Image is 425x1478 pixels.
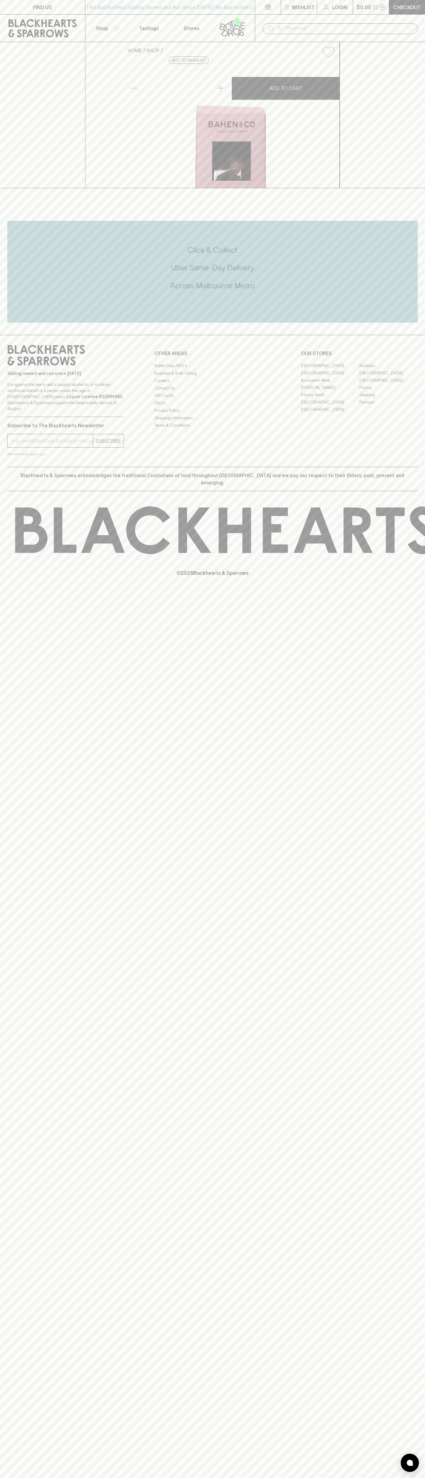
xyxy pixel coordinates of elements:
[169,57,209,64] button: Add to wishlist
[154,377,271,384] a: Careers
[301,398,359,406] a: [GEOGRAPHIC_DATA]
[301,369,359,376] a: [GEOGRAPHIC_DATA]
[183,25,199,32] p: Stores
[154,362,271,370] a: Bottle Drop FAQ's
[154,407,271,414] a: Privacy Policy
[359,384,418,391] a: Fitzroy
[7,422,124,429] p: Subscribe to The Blackhearts Newsletter
[96,25,108,32] p: Shop
[232,77,340,100] button: ADD TO CART
[359,391,418,398] a: Geelong
[154,392,271,399] a: Gift Cards
[154,399,271,407] a: FAQ's
[93,434,124,447] button: SUBSCRIBE
[85,15,128,42] button: Shop
[332,4,347,11] p: Login
[7,381,124,412] p: It is against the law to sell or supply alcohol to, or to obtain alcohol on behalf of a person un...
[359,376,418,384] a: [GEOGRAPHIC_DATA]
[357,4,371,11] p: $0.00
[301,350,418,357] p: OUR STORES
[277,24,413,33] input: Try "Pinot noir"
[269,85,302,92] p: ADD TO CART
[96,437,121,445] p: SUBSCRIBE
[359,369,418,376] a: [GEOGRAPHIC_DATA]
[154,422,271,429] a: Terms & Conditions
[381,5,384,9] p: 0
[301,384,359,391] a: [PERSON_NAME]
[320,44,337,60] button: Add to wishlist
[7,245,418,255] h5: Click & Collect
[170,15,213,42] a: Stores
[12,472,413,486] p: Blackhearts & Sparrows acknowledges the traditional Custodians of land throughout [GEOGRAPHIC_DAT...
[123,62,339,188] img: 77704.png
[393,4,421,11] p: Checkout
[292,4,315,11] p: Wishlist
[359,398,418,406] a: Prahran
[154,370,271,377] a: Business & Bulk Gifting
[7,451,124,457] p: We will never spam you
[139,25,159,32] p: Tastings
[67,394,122,399] strong: Liquor License #32064953
[128,15,170,42] a: Tastings
[7,281,418,291] h5: Across Melbourne Metro
[301,391,359,398] a: Fitzroy North
[128,48,142,53] a: HOME
[359,362,418,369] a: Braddon
[33,4,52,11] p: FIND US
[12,436,93,446] input: e.g. jane@blackheartsandsparrows.com.au
[154,350,271,357] p: OTHER AREAS
[7,263,418,273] h5: Uber Same-Day Delivery
[154,384,271,392] a: Contact Us
[7,221,418,323] div: Call to action block
[301,406,359,413] a: [GEOGRAPHIC_DATA]
[407,1460,413,1466] img: bubble-icon
[301,376,359,384] a: Brunswick West
[154,414,271,422] a: Shipping Information
[146,48,159,53] a: SHOP
[7,370,124,376] p: Sibling owned and run since [DATE]
[301,362,359,369] a: [GEOGRAPHIC_DATA]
